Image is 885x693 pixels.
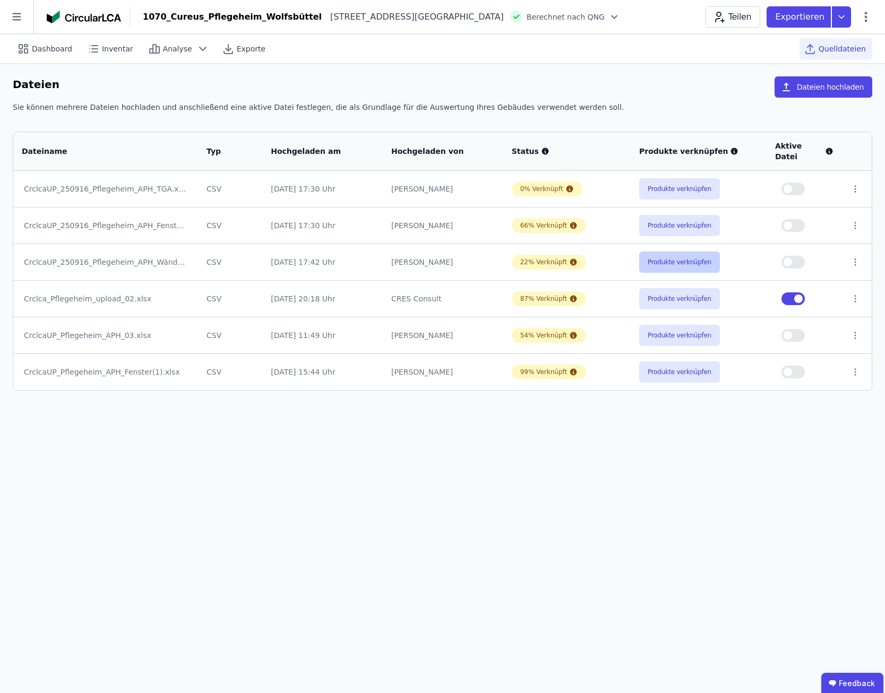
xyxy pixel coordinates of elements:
span: Analyse [163,44,192,54]
div: Dateiname [22,146,176,157]
div: 54% Verknüpft [520,331,568,340]
div: CSV [207,293,254,304]
button: Produkte verknüpfen [639,361,720,383]
div: CSV [207,257,254,267]
div: 99% Verknüpft [520,368,568,376]
div: [PERSON_NAME] [391,257,495,267]
span: Berechnet nach QNG [527,12,605,22]
button: Teilen [706,6,760,28]
div: 1070_Cureus_Pflegeheim_Wolfsbüttel [143,11,322,23]
div: [DATE] 11:49 Uhr [271,330,374,341]
div: CSV [207,330,254,341]
div: [PERSON_NAME] [391,330,495,341]
button: Produkte verknüpfen [639,178,720,200]
h6: Dateien [13,76,59,93]
div: 66% Verknüpft [520,221,568,230]
div: [DATE] 15:44 Uhr [271,367,374,377]
div: Hochgeladen am [271,146,361,157]
div: 87% Verknüpft [520,294,568,303]
div: CrclcaUP_Pflegeheim_APH_Fenster(1).xlsx [24,367,187,377]
div: Status [512,146,622,157]
div: CSV [207,367,254,377]
div: CrclcaUP_250916_Pflegeheim_APH_Wände-Decken(1).xlsx [24,257,187,267]
button: Produkte verknüpfen [639,252,720,273]
div: CrclcaUP_250916_Pflegeheim_APH_Fenster-Türen.xlsx [24,220,187,231]
div: CRES Consult [391,293,495,304]
div: [PERSON_NAME] [391,220,495,231]
span: Inventar [102,44,133,54]
div: CSV [207,184,254,194]
div: [PERSON_NAME] [391,367,495,377]
div: [STREET_ADDRESS][GEOGRAPHIC_DATA] [322,11,504,23]
span: Quelldateien [819,44,866,54]
button: Produkte verknüpfen [639,288,720,309]
div: Produkte verknüpfen [639,146,758,157]
img: Concular [47,11,121,23]
div: CSV [207,220,254,231]
div: Crclca_Pflegeheim_upload_02.xlsx [24,293,187,304]
div: 22% Verknüpft [520,258,568,266]
div: CrclcaUP_Pflegeheim_APH_03.xlsx [24,330,187,341]
div: Aktive Datei [775,141,834,162]
button: Produkte verknüpfen [639,215,720,236]
div: [DATE] 17:42 Uhr [271,257,374,267]
div: Typ [207,146,241,157]
div: 0% Verknüpft [520,185,563,193]
div: [DATE] 17:30 Uhr [271,220,374,231]
button: Dateien hochladen [775,76,872,98]
span: Exporte [237,44,265,54]
div: CrclcaUP_250916_Pflegeheim_APH_TGA.xlsx [24,184,187,194]
div: [PERSON_NAME] [391,184,495,194]
div: [DATE] 17:30 Uhr [271,184,374,194]
div: Hochgeladen von [391,146,482,157]
div: [DATE] 20:18 Uhr [271,293,374,304]
div: Sie können mehrere Dateien hochladen und anschließend eine aktive Datei festlegen, die als Grundl... [13,102,872,121]
p: Exportieren [775,11,827,23]
button: Produkte verknüpfen [639,325,720,346]
span: Dashboard [32,44,72,54]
